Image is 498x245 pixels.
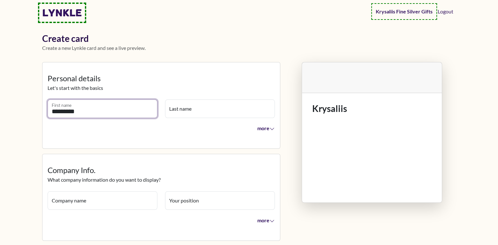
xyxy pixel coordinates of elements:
button: Logout [435,5,456,18]
p: What company information do you want to display? [48,176,275,184]
legend: Personal details [48,73,275,84]
h1: Create card [42,33,456,44]
div: Lynkle card preview [288,62,456,218]
legend: Company Info. [48,164,275,176]
p: Let's start with the basics [48,84,275,92]
p: Create a new Lynkle card and see a live preview. [42,44,456,52]
h1: Krysaliis [312,103,432,114]
button: more [253,214,275,226]
span: more [257,217,275,223]
span: more [257,125,275,131]
a: lynkle [42,7,82,19]
button: more [253,122,275,135]
a: Krysaliis Fine Silver Gifts [373,5,435,18]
